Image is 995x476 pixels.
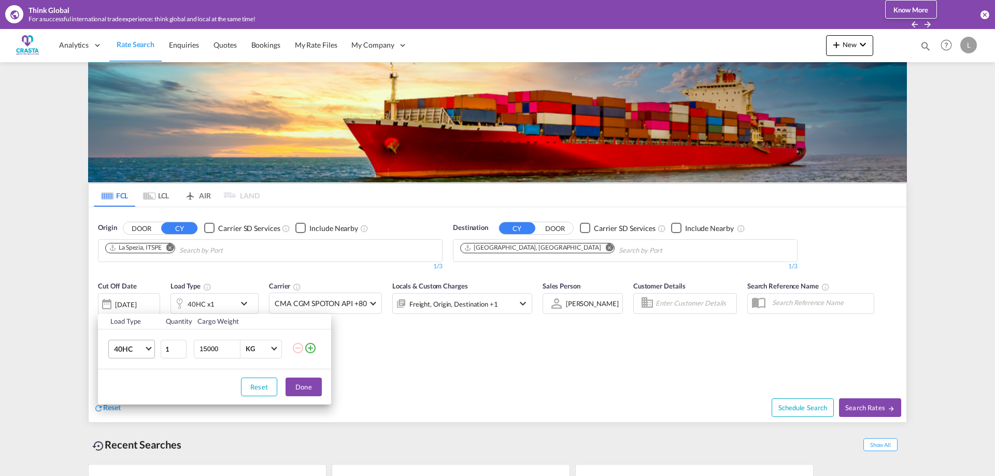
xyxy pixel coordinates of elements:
[108,340,155,358] md-select: Choose: 40HC
[198,340,240,358] input: Enter Weight
[292,342,304,354] md-icon: icon-minus-circle-outline
[241,378,277,396] button: Reset
[304,342,317,354] md-icon: icon-plus-circle-outline
[114,344,144,354] span: 40HC
[160,314,192,329] th: Quantity
[98,314,160,329] th: Load Type
[161,340,187,358] input: Qty
[246,344,255,353] div: KG
[197,316,286,326] div: Cargo Weight
[286,378,322,396] button: Done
